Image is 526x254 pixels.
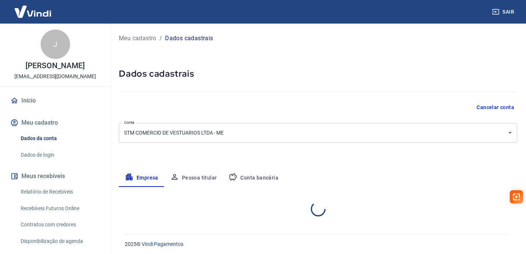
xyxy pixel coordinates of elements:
[124,120,134,125] label: Conta
[223,169,284,187] button: Conta bancária
[119,34,157,43] a: Meu cadastro
[9,168,102,184] button: Meus recebíveis
[119,123,517,143] div: STM COMERCIO DE VESTUARIOS LTDA - ME
[41,29,70,59] div: J
[14,73,96,80] p: [EMAIL_ADDRESS][DOMAIN_NAME]
[119,169,164,187] button: Empresa
[165,34,213,43] p: Dados cadastrais
[18,234,102,249] a: Disponibilização de agenda
[125,240,508,248] p: 2025 ©
[18,147,102,163] a: Dados de login
[18,131,102,146] a: Dados da conta
[159,34,162,43] p: /
[9,0,57,23] img: Vindi
[474,101,517,114] button: Cancelar conta
[25,62,85,70] p: [PERSON_NAME]
[119,68,517,80] h5: Dados cadastrais
[164,169,223,187] button: Pessoa titular
[18,184,102,199] a: Relatório de Recebíveis
[18,201,102,216] a: Recebíveis Futuros Online
[491,5,517,19] button: Sair
[9,115,102,131] button: Meu cadastro
[9,93,102,109] a: Início
[142,241,183,247] a: Vindi Pagamentos
[18,217,102,232] a: Contratos com credores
